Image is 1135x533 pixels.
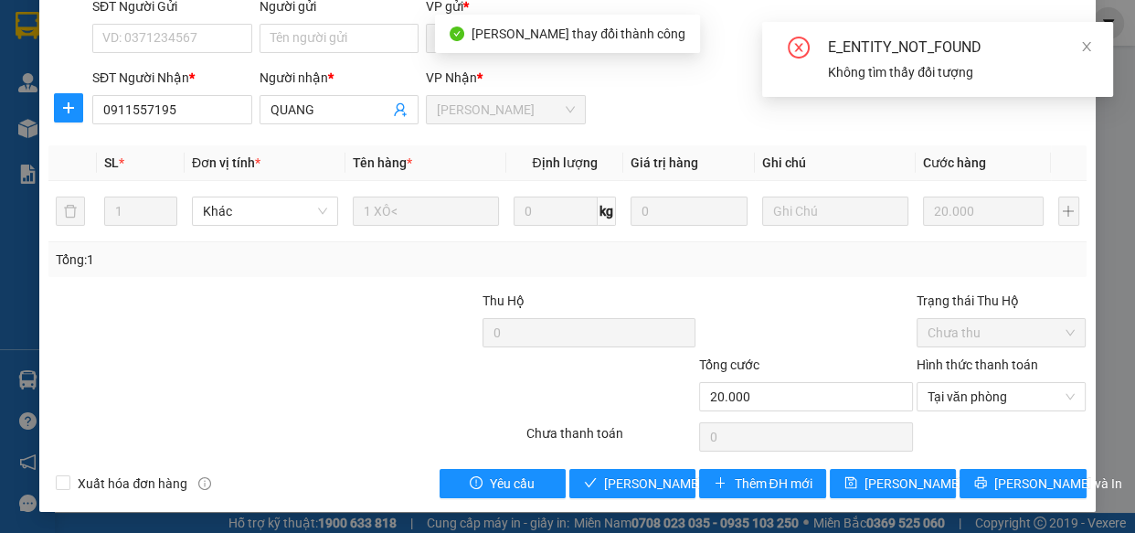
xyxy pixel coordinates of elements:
div: Không tìm thấy đối tượng [828,62,1091,82]
button: exclamation-circleYêu cầu [440,469,566,498]
span: Cước hàng [923,155,986,170]
span: [PERSON_NAME] và Giao hàng [604,474,780,494]
span: close [1080,40,1093,53]
label: Hình thức thanh toán [917,357,1038,372]
span: Đơn vị tính [192,155,260,170]
button: save[PERSON_NAME] thay đổi [830,469,956,498]
span: Giá trị hàng [631,155,698,170]
input: 0 [923,197,1044,226]
span: check-circle [450,27,464,41]
button: check[PERSON_NAME] và Giao hàng [569,469,695,498]
span: Chưa thu [928,319,1076,346]
span: exclamation-circle [470,476,483,491]
span: Định lượng [532,155,597,170]
span: [PERSON_NAME] thay đổi [865,474,1011,494]
button: delete [56,197,85,226]
span: SL [104,155,119,170]
div: Chưa thanh toán [525,423,698,455]
button: plusThêm ĐH mới [699,469,825,498]
div: E_ENTITY_NOT_FOUND [828,37,1091,59]
button: printer[PERSON_NAME] và In [960,469,1086,498]
span: [PERSON_NAME] và In [994,474,1122,494]
span: Tên hàng [353,155,412,170]
div: Người nhận [260,68,419,88]
span: plus [714,476,727,491]
span: Tại văn phòng [928,383,1076,410]
input: VD: Bàn, Ghế [353,197,499,226]
span: Phan Rang [437,96,575,123]
span: close-circle [788,37,810,62]
button: plus [54,93,83,123]
div: Tổng: 1 [56,250,440,270]
span: user-add [393,102,408,117]
button: plus [1058,197,1079,226]
span: Yêu cầu [490,474,535,494]
span: printer [974,476,987,491]
span: Khác [203,197,327,225]
div: SĐT Người Nhận [92,68,252,88]
span: check [584,476,597,491]
span: info-circle [198,477,211,490]
span: plus [55,101,82,115]
span: Thêm ĐH mới [734,474,811,494]
span: save [844,476,857,491]
span: VP Nhận [426,70,477,85]
span: Xuất hóa đơn hàng [70,474,195,494]
th: Ghi chú [755,145,916,181]
span: Thu Hộ [483,293,525,308]
span: kg [598,197,616,226]
input: Ghi Chú [762,197,908,226]
input: 0 [631,197,748,226]
span: [PERSON_NAME] thay đổi thành công [472,27,685,41]
div: Trạng thái Thu Hộ [917,291,1087,311]
span: Tổng cước [699,357,759,372]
